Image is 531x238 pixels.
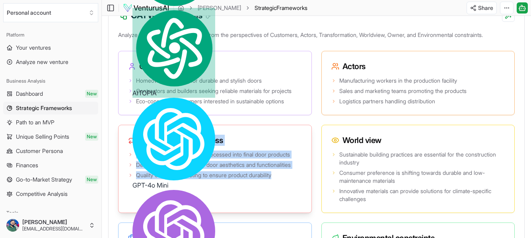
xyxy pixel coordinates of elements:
[118,29,515,44] p: Analyze the transformation process from the perspectives of Customers, Actors, Transformation, Wo...
[16,58,68,66] span: Analyze new venture
[3,3,98,22] button: Select an organization
[128,61,302,72] h3: Customers
[3,188,98,200] a: Competitive Analysis
[132,8,215,98] div: AITOPIA
[3,87,98,100] a: DashboardNew
[478,4,493,12] span: Share
[16,176,72,184] span: Go-to-Market Strategy
[85,176,98,184] span: New
[3,116,98,129] a: Path to an MVP
[85,133,98,141] span: New
[339,87,467,95] span: Sales and marketing teams promoting the products
[3,207,98,219] div: Tools
[3,145,98,157] a: Customer Persona
[339,169,505,185] span: Consumer preference is shifting towards durable and low-maintenance materials
[339,151,505,166] span: Sustainable building practices are essential for the construction industry
[3,56,98,68] a: Analyze new venture
[128,135,302,146] h3: Transformation process
[331,61,505,72] h3: Actors
[339,97,435,105] span: Logistics partners handling distribution
[123,3,169,13] img: logo
[3,75,98,87] div: Business Analysis
[276,4,307,11] span: Frameworks
[339,77,457,85] span: Manufacturing workers in the production facility
[132,98,215,190] div: GPT-4o Mini
[198,4,241,12] a: [PERSON_NAME]
[16,190,68,198] span: Competitive Analysis
[3,173,98,186] a: Go-to-Market StrategyNew
[339,187,505,203] span: Innovative materials can provide solutions for climate-specific challenges
[6,219,19,232] img: ACg8ocIamhAmRMZ-v9LSJiFomUi3uKU0AbDzXeVfSC1_zyW_PBjI1wAwLg=s96-c
[3,102,98,114] a: Strategic Frameworks
[3,159,98,172] a: Finances
[16,118,54,126] span: Path to an MVP
[3,29,98,41] div: Platform
[16,90,43,98] span: Dashboard
[3,130,98,143] a: Unique Selling PointsNew
[178,4,307,12] nav: breadcrumb
[16,161,38,169] span: Finances
[16,133,69,141] span: Unique Selling Points
[16,147,63,155] span: Customer Persona
[3,41,98,54] a: Your ventures
[331,135,505,146] h3: World view
[22,219,86,226] span: [PERSON_NAME]
[22,226,86,232] span: [EMAIL_ADDRESS][DOMAIN_NAME]
[255,4,307,12] span: StrategicFrameworks
[467,2,497,14] button: Share
[85,90,98,98] span: New
[16,44,51,52] span: Your ventures
[16,104,72,112] span: Strategic Frameworks
[3,216,98,235] button: [PERSON_NAME][EMAIL_ADDRESS][DOMAIN_NAME]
